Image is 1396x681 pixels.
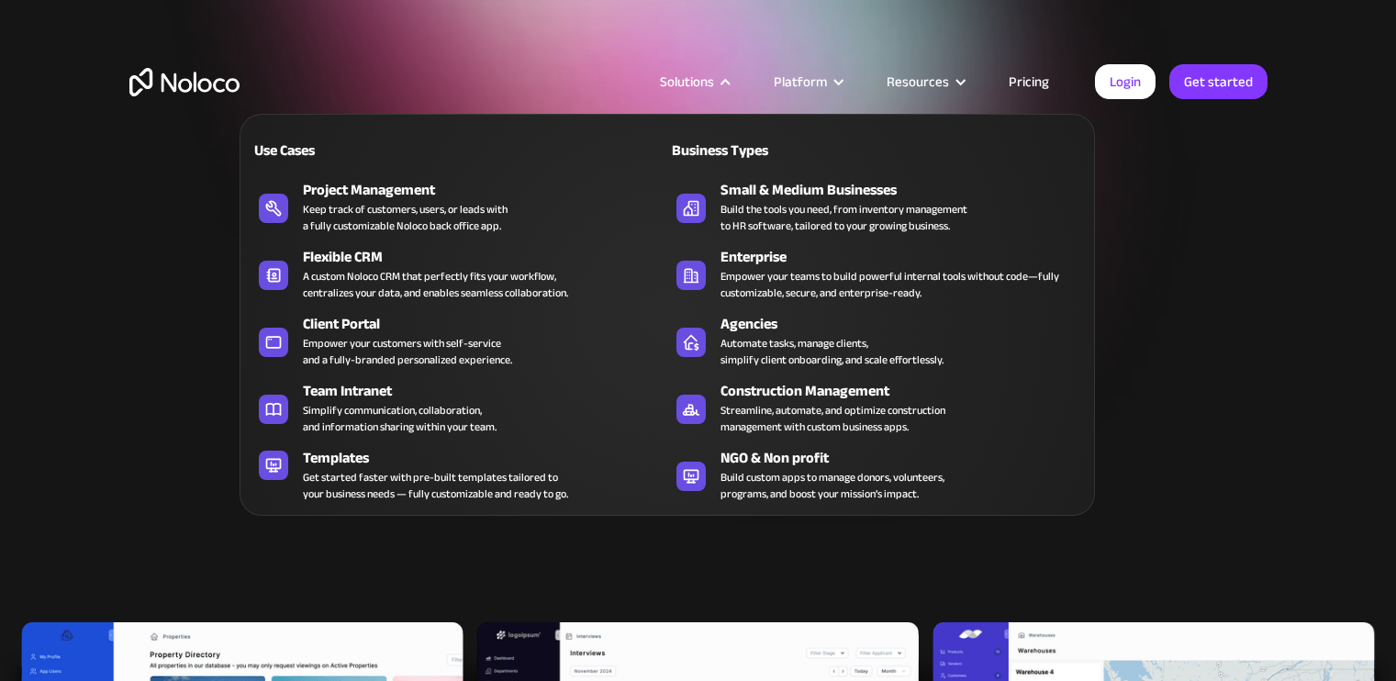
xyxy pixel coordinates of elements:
[1169,64,1268,99] a: Get started
[303,447,676,469] div: Templates
[720,313,1093,335] div: Agencies
[720,246,1093,268] div: Enterprise
[720,335,944,368] div: Automate tasks, manage clients, simplify client onboarding, and scale effortlessly.
[720,380,1093,402] div: Construction Management
[720,402,945,435] div: Streamline, automate, and optimize construction management with custom business apps.
[637,70,751,94] div: Solutions
[774,70,827,94] div: Platform
[250,128,667,171] a: Use Cases
[303,246,676,268] div: Flexible CRM
[667,175,1085,238] a: Small & Medium BusinessesBuild the tools you need, from inventory managementto HR software, tailo...
[720,179,1093,201] div: Small & Medium Businesses
[864,70,986,94] div: Resources
[720,469,944,502] div: Build custom apps to manage donors, volunteers, programs, and boost your mission’s impact.
[667,443,1085,506] a: NGO & Non profitBuild custom apps to manage donors, volunteers,programs, and boost your mission’s...
[660,70,714,94] div: Solutions
[303,335,512,368] div: Empower your customers with self-service and a fully-branded personalized experience.
[250,443,667,506] a: TemplatesGet started faster with pre-built templates tailored toyour business needs — fully custo...
[667,140,868,162] div: Business Types
[129,68,240,96] a: home
[129,202,1268,312] h1: Start Building Your Perfect App with Ready-to-Use Templates
[303,313,676,335] div: Client Portal
[986,70,1072,94] a: Pricing
[250,376,667,439] a: Team IntranetSimplify communication, collaboration,and information sharing within your team.
[720,201,967,234] div: Build the tools you need, from inventory management to HR software, tailored to your growing busi...
[250,309,667,372] a: Client PortalEmpower your customers with self-serviceand a fully-branded personalized experience.
[303,179,676,201] div: Project Management
[887,70,949,94] div: Resources
[667,242,1085,305] a: EnterpriseEmpower your teams to build powerful internal tools without code—fully customizable, se...
[667,128,1085,171] a: Business Types
[720,447,1093,469] div: NGO & Non profit
[303,469,568,502] div: Get started faster with pre-built templates tailored to your business needs — fully customizable ...
[303,380,676,402] div: Team Intranet
[240,88,1095,516] nav: Solutions
[667,376,1085,439] a: Construction ManagementStreamline, automate, and optimize constructionmanagement with custom busi...
[303,402,497,435] div: Simplify communication, collaboration, and information sharing within your team.
[667,309,1085,372] a: AgenciesAutomate tasks, manage clients,simplify client onboarding, and scale effortlessly.
[250,140,451,162] div: Use Cases
[250,175,667,238] a: Project ManagementKeep track of customers, users, or leads witha fully customizable Noloco back o...
[720,268,1076,301] div: Empower your teams to build powerful internal tools without code—fully customizable, secure, and ...
[303,268,568,301] div: A custom Noloco CRM that perfectly fits your workflow, centralizes your data, and enables seamles...
[250,242,667,305] a: Flexible CRMA custom Noloco CRM that perfectly fits your workflow,centralizes your data, and enab...
[1095,64,1156,99] a: Login
[751,70,864,94] div: Platform
[303,201,508,234] div: Keep track of customers, users, or leads with a fully customizable Noloco back office app.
